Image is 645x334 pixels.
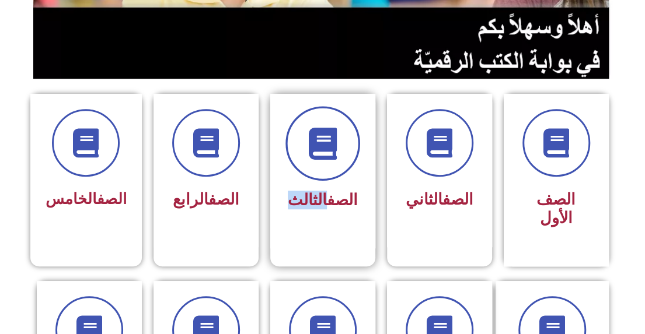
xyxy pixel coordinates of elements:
[173,190,239,209] span: الرابع
[208,190,239,209] a: الصف
[406,190,473,209] span: الثاني
[97,190,127,208] a: الصف
[536,190,576,227] span: الصف الأول
[46,190,127,208] span: الخامس
[288,191,358,209] span: الثالث
[442,190,473,209] a: الصف
[327,191,358,209] a: الصف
